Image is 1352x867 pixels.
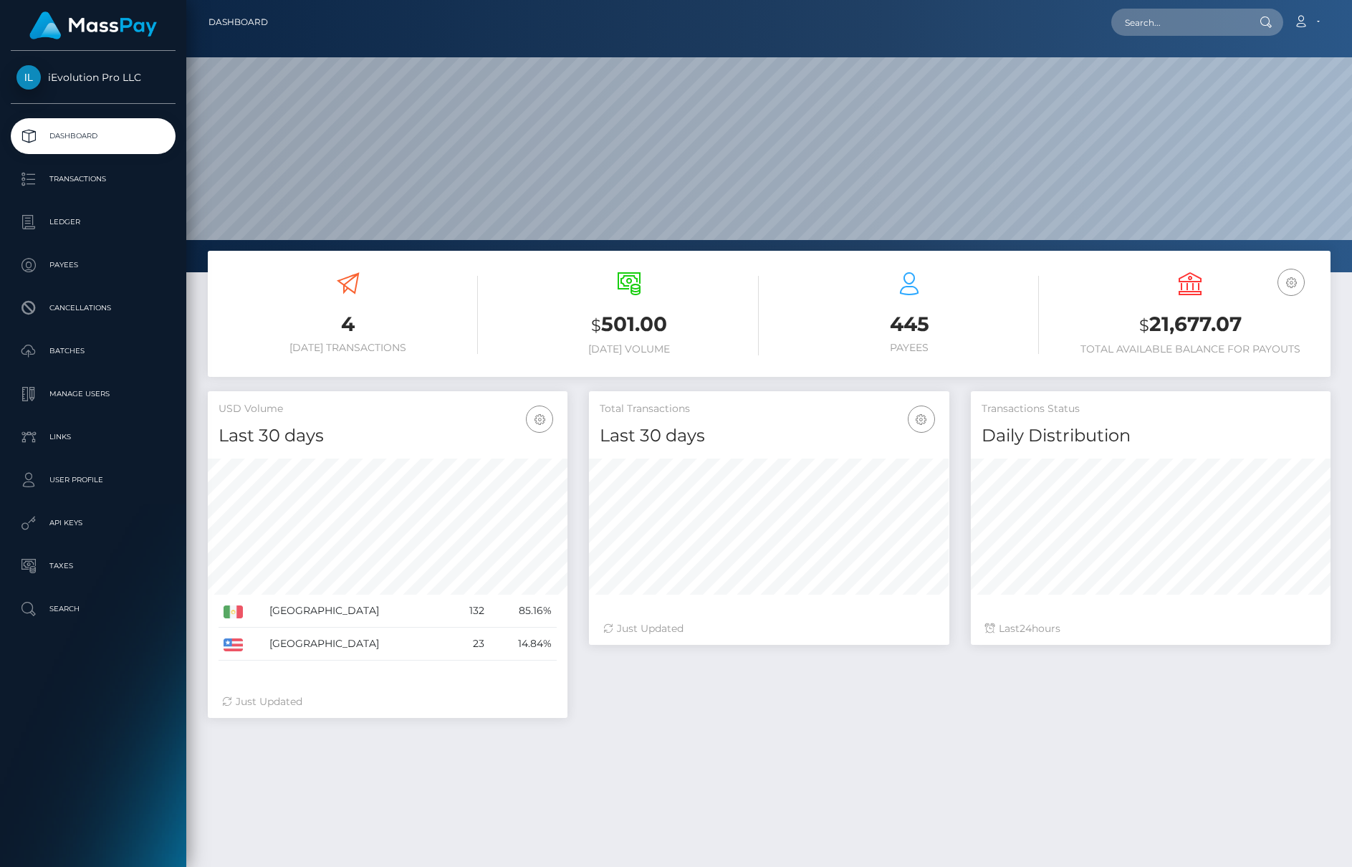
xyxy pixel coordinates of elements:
[16,555,170,577] p: Taxes
[11,548,176,584] a: Taxes
[224,605,243,618] img: MX.png
[16,512,170,534] p: API Keys
[11,591,176,627] a: Search
[16,125,170,147] p: Dashboard
[11,376,176,412] a: Manage Users
[499,310,759,340] h3: 501.00
[264,628,450,661] td: [GEOGRAPHIC_DATA]
[600,423,938,449] h4: Last 30 days
[219,342,478,354] h6: [DATE] Transactions
[16,211,170,233] p: Ledger
[603,621,934,636] div: Just Updated
[499,343,759,355] h6: [DATE] Volume
[16,254,170,276] p: Payees
[985,621,1316,636] div: Last hours
[11,161,176,197] a: Transactions
[1139,315,1149,335] small: $
[16,383,170,405] p: Manage Users
[982,423,1320,449] h4: Daily Distribution
[222,694,553,709] div: Just Updated
[489,595,557,628] td: 85.16%
[16,469,170,491] p: User Profile
[1060,310,1320,340] h3: 21,677.07
[11,71,176,84] span: iEvolution Pro LLC
[16,598,170,620] p: Search
[1111,9,1246,36] input: Search...
[11,290,176,326] a: Cancellations
[264,595,450,628] td: [GEOGRAPHIC_DATA]
[780,310,1040,338] h3: 445
[591,315,601,335] small: $
[11,333,176,369] a: Batches
[16,297,170,319] p: Cancellations
[16,426,170,448] p: Links
[29,11,157,39] img: MassPay Logo
[982,402,1320,416] h5: Transactions Status
[780,342,1040,354] h6: Payees
[219,423,557,449] h4: Last 30 days
[450,628,489,661] td: 23
[11,505,176,541] a: API Keys
[16,340,170,362] p: Batches
[16,65,41,90] img: iEvolution Pro LLC
[208,7,268,37] a: Dashboard
[224,638,243,651] img: US.png
[16,168,170,190] p: Transactions
[11,462,176,498] a: User Profile
[1020,622,1032,635] span: 24
[11,419,176,455] a: Links
[489,628,557,661] td: 14.84%
[219,402,557,416] h5: USD Volume
[11,204,176,240] a: Ledger
[11,247,176,283] a: Payees
[450,595,489,628] td: 132
[1060,343,1320,355] h6: Total Available Balance for Payouts
[11,118,176,154] a: Dashboard
[600,402,938,416] h5: Total Transactions
[219,310,478,338] h3: 4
